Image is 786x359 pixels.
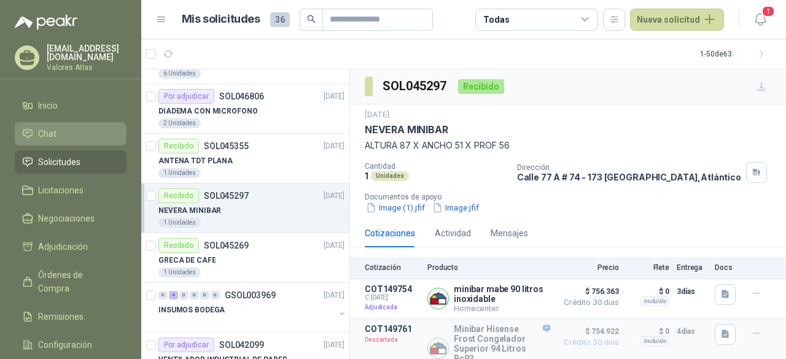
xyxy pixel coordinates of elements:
[365,284,420,294] p: COT149754
[365,324,420,334] p: COT149761
[324,141,344,152] p: [DATE]
[365,123,448,136] p: NEVERA MINIBAR
[371,171,409,181] div: Unidades
[558,284,619,299] span: $ 756.363
[158,69,201,79] div: 6 Unidades
[761,6,775,17] span: 1
[190,291,199,299] div: 0
[219,341,264,349] p: SOL042099
[640,296,669,306] div: Incluido
[158,291,168,299] div: 0
[365,162,507,171] p: Cantidad
[15,263,126,300] a: Órdenes de Compra
[204,241,249,250] p: SOL045269
[324,339,344,351] p: [DATE]
[47,44,126,61] p: [EMAIL_ADDRESS][DOMAIN_NAME]
[182,10,260,28] h1: Mis solicitudes
[517,163,741,172] p: Dirección
[558,339,619,346] span: Crédito 30 días
[15,94,126,117] a: Inicio
[324,91,344,102] p: [DATE]
[517,172,741,182] p: Calle 77 A # 74 - 173 [GEOGRAPHIC_DATA] , Atlántico
[677,263,707,272] p: Entrega
[158,218,201,228] div: 1 Unidades
[141,183,349,233] a: RecibidoSOL045297[DATE] NEVERA MINIBAR1 Unidades
[15,333,126,357] a: Configuración
[454,304,550,313] p: Homecenter
[700,44,771,64] div: 1 - 50 de 63
[365,334,420,346] p: Descartada
[454,284,550,304] p: minibar mabe 90 litros inoxidable
[158,139,199,153] div: Recibido
[491,226,528,240] div: Mensajes
[158,188,199,203] div: Recibido
[219,92,264,101] p: SOL046806
[324,240,344,252] p: [DATE]
[38,183,84,197] span: Licitaciones
[141,84,349,134] a: Por adjudicarSOL046806[DATE] DIADEMA CON MICROFONO2 Unidades
[431,201,480,214] button: Image.jfif
[158,155,233,167] p: ANTENA TDT PLANA
[204,142,249,150] p: SOL045355
[558,263,619,272] p: Precio
[626,324,669,339] p: $ 0
[158,168,201,178] div: 1 Unidades
[558,299,619,306] span: Crédito 30 días
[158,89,214,104] div: Por adjudicar
[158,238,199,253] div: Recibido
[365,109,389,121] p: [DATE]
[427,263,550,272] p: Producto
[38,338,92,352] span: Configuración
[158,268,201,277] div: 1 Unidades
[15,122,126,145] a: Chat
[677,284,707,299] p: 3 días
[38,155,80,169] span: Solicitudes
[15,207,126,230] a: Negociaciones
[38,99,58,112] span: Inicio
[324,290,344,301] p: [DATE]
[158,255,216,266] p: GRECA DE CAFE
[365,294,420,301] span: C: [DATE]
[677,324,707,339] p: 4 días
[630,9,724,31] button: Nueva solicitud
[307,15,316,23] span: search
[158,304,225,316] p: INSUMOS BODEGA
[141,233,349,283] a: RecibidoSOL045269[DATE] GRECA DE CAFE1 Unidades
[141,134,349,183] a: RecibidoSOL045355[DATE] ANTENA TDT PLANA1 Unidades
[38,268,115,295] span: Órdenes de Compra
[749,9,771,31] button: 1
[270,12,290,27] span: 36
[428,338,448,358] img: Company Logo
[483,13,509,26] div: Todas
[626,263,669,272] p: Flete
[225,291,276,299] p: GSOL003969
[169,291,178,299] div: 4
[715,263,739,272] p: Docs
[15,150,126,174] a: Solicitudes
[365,171,368,181] p: 1
[626,284,669,299] p: $ 0
[211,291,220,299] div: 0
[204,191,249,200] p: SOL045297
[15,15,77,29] img: Logo peakr
[458,79,504,94] div: Recibido
[38,310,84,323] span: Remisiones
[365,139,771,152] p: ALTURA 87 X ANCHO 51 X PROF 56
[15,235,126,258] a: Adjudicación
[158,205,221,217] p: NEVERA MINIBAR
[179,291,189,299] div: 0
[158,106,257,117] p: DIADEMA CON MICROFONO
[324,190,344,202] p: [DATE]
[15,179,126,202] a: Licitaciones
[200,291,209,299] div: 0
[47,64,126,71] p: Valores Atlas
[365,201,426,214] button: Image (1).jfif
[428,288,448,309] img: Company Logo
[383,77,448,96] h3: SOL045297
[38,127,56,141] span: Chat
[15,305,126,328] a: Remisiones
[158,118,201,128] div: 2 Unidades
[158,338,214,352] div: Por adjudicar
[365,301,420,314] p: Adjudicada
[38,240,88,253] span: Adjudicación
